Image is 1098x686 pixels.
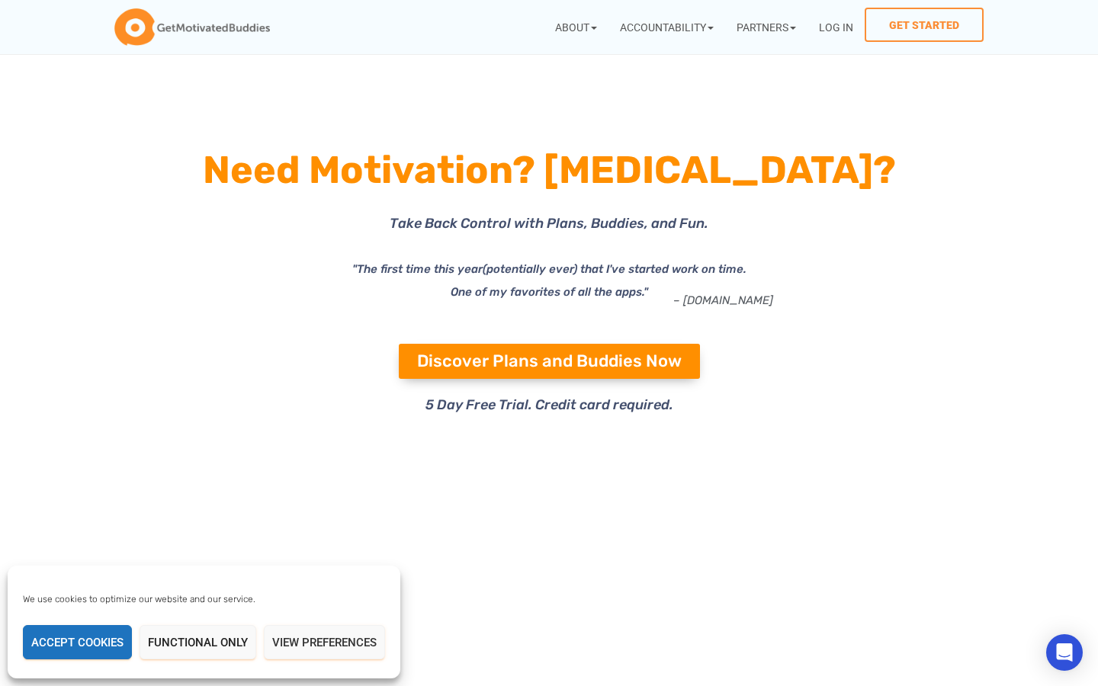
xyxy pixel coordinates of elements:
[725,8,807,46] a: Partners
[137,143,961,197] h1: Need Motivation? [MEDICAL_DATA]?
[865,8,984,42] a: Get Started
[114,8,270,46] img: GetMotivatedBuddies
[673,293,773,307] a: – [DOMAIN_NAME]
[23,625,132,659] button: Accept cookies
[390,215,708,232] span: Take Back Control with Plans, Buddies, and Fun.
[451,262,746,299] i: (potentially ever) that I've started work on time. One of my favorites of all the apps."
[425,396,673,413] span: 5 Day Free Trial. Credit card required.
[23,592,342,606] div: We use cookies to optimize our website and our service.
[352,262,483,276] i: "The first time this year
[417,353,682,370] span: Discover Plans and Buddies Now
[608,8,725,46] a: Accountability
[544,8,608,46] a: About
[1046,634,1083,671] div: Open Intercom Messenger
[807,8,865,46] a: Log In
[399,344,700,379] a: Discover Plans and Buddies Now
[140,625,256,659] button: Functional only
[264,625,385,659] button: View preferences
